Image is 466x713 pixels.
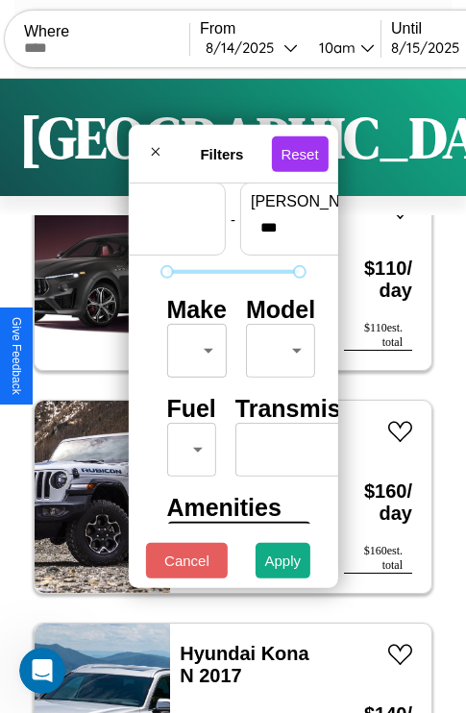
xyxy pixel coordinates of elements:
iframe: Intercom live chat [19,648,65,694]
div: $ 110 est. total [344,321,412,351]
label: [PERSON_NAME] [251,193,414,210]
h4: Transmission [235,395,390,423]
button: Apply [256,543,311,578]
button: 8/14/2025 [200,37,304,58]
label: min price [52,193,215,210]
h4: Make [166,296,227,324]
h4: Amenities [166,494,299,522]
button: 10am [304,37,380,58]
label: Where [24,23,189,40]
div: Give Feedback [10,317,23,395]
h4: Filters [172,145,271,161]
div: 10am [309,38,360,57]
h3: $ 110 / day [344,238,412,321]
a: Hyundai Kona N 2017 [180,643,308,686]
p: - [231,206,235,232]
label: From [200,20,380,37]
h4: Fuel [166,395,215,423]
h3: $ 160 / day [344,461,412,544]
button: Cancel [146,543,228,578]
div: 8 / 14 / 2025 [206,38,283,57]
button: Reset [271,135,328,171]
h4: Model [246,296,315,324]
div: $ 160 est. total [344,544,412,574]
